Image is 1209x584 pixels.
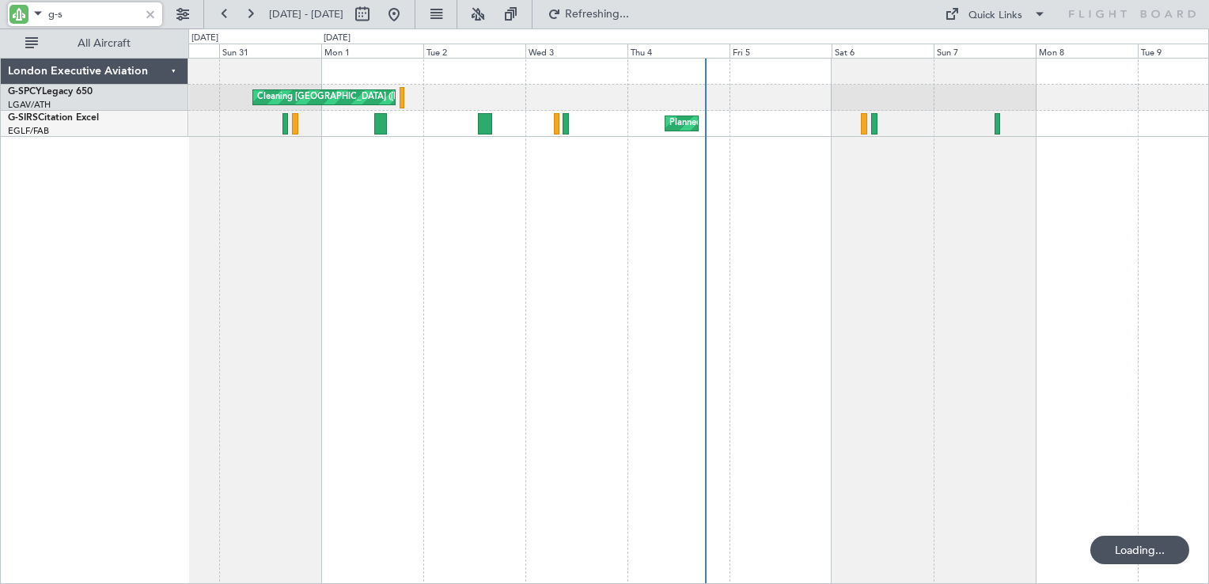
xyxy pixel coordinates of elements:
a: LGAV/ATH [8,99,51,111]
div: Quick Links [968,8,1022,24]
span: Refreshing... [564,9,631,20]
div: Sun 7 [934,44,1036,58]
span: G-SPCY [8,87,42,97]
div: Fri 5 [730,44,832,58]
a: G-SIRSCitation Excel [8,113,99,123]
button: All Aircraft [17,31,172,56]
div: [DATE] [191,32,218,45]
span: [DATE] - [DATE] [269,7,343,21]
span: All Aircraft [41,38,167,49]
div: Loading... [1090,536,1189,564]
span: G-SIRS [8,113,38,123]
div: Cleaning [GEOGRAPHIC_DATA] ([PERSON_NAME] Intl) [257,85,480,109]
input: A/C (Reg. or Type) [48,2,139,26]
div: Wed 3 [525,44,627,58]
div: Thu 4 [627,44,730,58]
div: Mon 1 [321,44,423,58]
div: Sat 6 [832,44,934,58]
a: EGLF/FAB [8,125,49,137]
div: [DATE] [324,32,351,45]
div: Mon 8 [1036,44,1138,58]
div: Planned Maint [GEOGRAPHIC_DATA] ([GEOGRAPHIC_DATA]) [669,112,919,135]
button: Quick Links [937,2,1054,27]
a: G-SPCYLegacy 650 [8,87,93,97]
div: Sun 31 [219,44,321,58]
button: Refreshing... [540,2,635,27]
div: Tue 2 [423,44,525,58]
